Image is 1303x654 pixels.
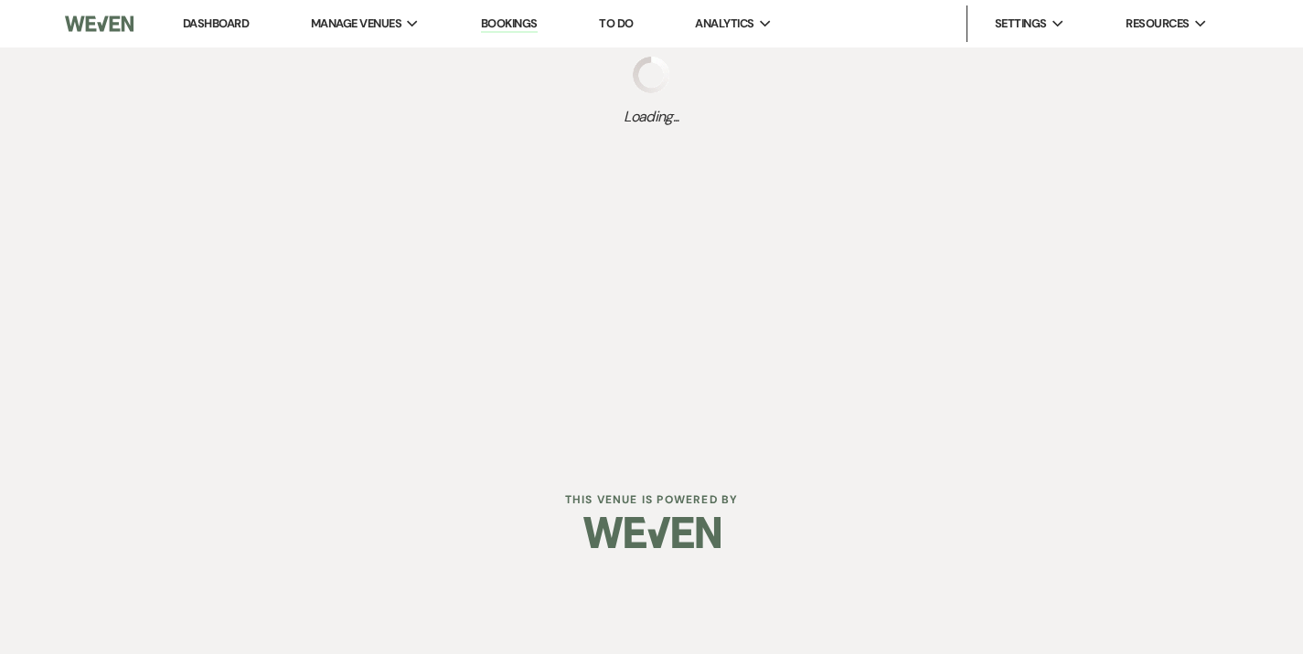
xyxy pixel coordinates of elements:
span: Settings [995,15,1047,33]
span: Resources [1126,15,1189,33]
span: Loading... [624,106,679,128]
a: Dashboard [183,16,249,31]
a: To Do [599,16,633,31]
a: Bookings [481,16,538,33]
img: Weven Logo [65,5,134,43]
span: Manage Venues [311,15,401,33]
img: loading spinner [633,57,669,93]
img: Weven Logo [583,501,721,564]
span: Analytics [695,15,753,33]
